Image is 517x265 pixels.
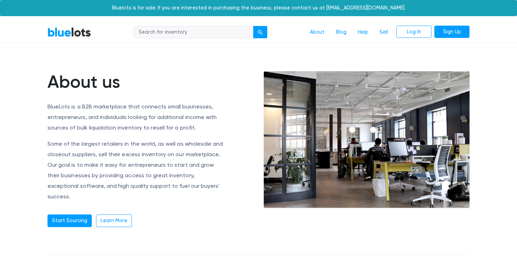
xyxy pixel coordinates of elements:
h1: About us [47,71,225,92]
p: Some of the largest retailers in the world, as well as wholesale and closeout suppliers, sell the... [47,139,225,202]
input: Search for inventory [134,26,254,39]
a: Sign Up [434,26,470,38]
a: About [304,26,330,39]
img: office-e6e871ac0602a9b363ffc73e1d17013cb30894adc08fbdb38787864bb9a1d2fe.jpg [264,71,470,208]
a: BlueLots [47,27,91,37]
a: Learn More [96,214,132,227]
a: Log In [396,26,432,38]
a: Start Sourcing [47,214,92,227]
a: Sell [374,26,394,39]
a: Help [352,26,374,39]
a: Blog [330,26,352,39]
p: BlueLots is a B2B marketplace that connects small businesses, entrepreneurs, and individuals look... [47,101,225,133]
